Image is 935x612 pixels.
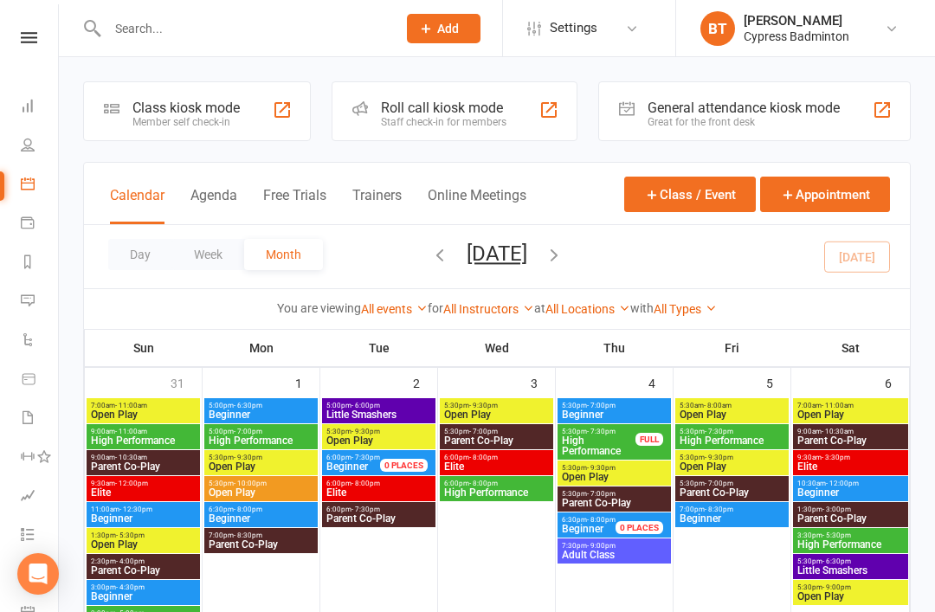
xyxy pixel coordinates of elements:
[587,464,616,472] span: - 9:30pm
[234,454,262,461] span: - 9:30pm
[674,330,791,366] th: Fri
[587,402,616,409] span: - 7:00pm
[208,487,314,498] span: Open Play
[90,591,197,602] span: Beginner
[326,409,432,420] span: Little Smashers
[90,480,197,487] span: 9:30am
[21,88,60,127] a: Dashboard
[796,513,905,524] span: Parent Co-Play
[443,487,550,498] span: High Performance
[587,516,616,524] span: - 8:00pm
[21,244,60,283] a: Reports
[351,402,380,409] span: - 6:00pm
[561,464,667,472] span: 5:30pm
[534,301,545,315] strong: at
[469,402,498,409] span: - 9:30pm
[326,454,401,461] span: 6:00pm
[208,539,314,550] span: Parent Co-Play
[438,330,556,366] th: Wed
[561,428,636,435] span: 5:30pm
[705,480,733,487] span: - 7:00pm
[796,409,905,420] span: Open Play
[116,557,145,565] span: - 4:00pm
[407,14,480,43] button: Add
[822,428,854,435] span: - 10:30am
[796,565,905,576] span: Little Smashers
[796,402,905,409] span: 7:00am
[208,409,314,420] span: Beginner
[361,302,428,316] a: All events
[21,205,60,244] a: Payments
[791,330,910,366] th: Sat
[171,368,202,396] div: 31
[556,330,674,366] th: Thu
[326,513,432,524] span: Parent Co-Play
[428,301,443,315] strong: for
[679,461,785,472] span: Open Play
[679,454,785,461] span: 5:30pm
[352,187,402,224] button: Trainers
[561,516,636,524] span: 6:30pm
[561,402,667,409] span: 5:30pm
[90,454,197,461] span: 9:00am
[102,16,384,41] input: Search...
[679,487,785,498] span: Parent Co-Play
[132,116,240,128] div: Member self check-in
[443,435,550,446] span: Parent Co-Play
[132,100,240,116] div: Class kiosk mode
[443,402,550,409] span: 5:30pm
[796,506,905,513] span: 1:30pm
[679,435,785,446] span: High Performance
[413,368,437,396] div: 2
[351,480,380,487] span: - 8:00pm
[190,187,237,224] button: Agenda
[208,402,314,409] span: 5:00pm
[796,531,905,539] span: 3:30pm
[469,454,498,461] span: - 8:00pm
[295,368,319,396] div: 1
[381,116,506,128] div: Staff check-in for members
[796,461,905,472] span: Elite
[437,22,459,35] span: Add
[110,187,164,224] button: Calendar
[208,531,314,539] span: 7:00pm
[443,480,550,487] span: 6:00pm
[885,368,909,396] div: 6
[116,583,145,591] span: - 4:30pm
[381,100,506,116] div: Roll call kiosk mode
[351,506,380,513] span: - 7:30pm
[561,542,667,550] span: 7:30pm
[648,100,840,116] div: General attendance kiosk mode
[326,506,432,513] span: 6:00pm
[203,330,320,366] th: Mon
[244,239,323,270] button: Month
[351,454,380,461] span: - 7:30pm
[208,428,314,435] span: 5:00pm
[679,513,785,524] span: Beginner
[648,116,840,128] div: Great for the front desk
[116,531,145,539] span: - 5:30pm
[469,480,498,487] span: - 8:00pm
[469,428,498,435] span: - 7:00pm
[443,302,534,316] a: All Instructors
[679,409,785,420] span: Open Play
[21,478,60,517] a: Assessments
[635,433,663,446] div: FULL
[561,550,667,560] span: Adult Class
[616,521,663,534] div: 0 PLACES
[208,435,314,446] span: High Performance
[115,402,147,409] span: - 11:00am
[744,29,849,44] div: Cypress Badminton
[443,461,550,472] span: Elite
[796,428,905,435] span: 9:00am
[561,490,667,498] span: 5:30pm
[90,506,197,513] span: 11:00am
[587,490,616,498] span: - 7:00pm
[679,480,785,487] span: 5:30pm
[208,506,314,513] span: 6:30pm
[654,302,717,316] a: All Types
[326,428,432,435] span: 5:30pm
[822,454,850,461] span: - 3:30pm
[234,428,262,435] span: - 7:00pm
[443,409,550,420] span: Open Play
